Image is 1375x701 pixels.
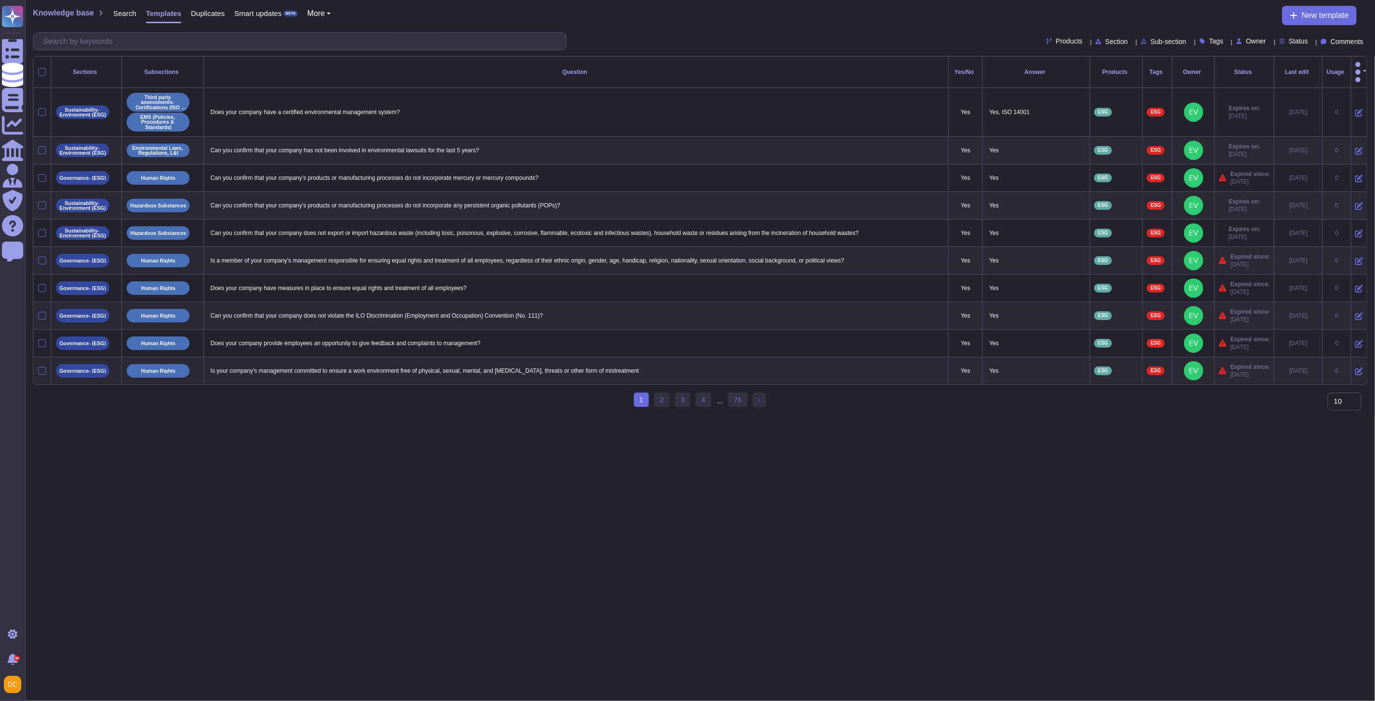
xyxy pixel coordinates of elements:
div: 0 [1327,312,1347,320]
p: Is your company's management committed to ensure a work environment free of physical, sexual, men... [208,365,944,377]
img: user [1184,141,1203,160]
p: Yes [987,337,1086,350]
p: Third party assessments- Certifications (ISO 14001-Ecovadis- CPD) [130,95,186,110]
p: Yes [952,174,979,182]
button: More [307,10,331,17]
span: Tags [1209,38,1224,44]
div: Tags [1147,69,1168,75]
span: ESG [1151,203,1161,208]
span: [DATE] [1230,288,1270,296]
p: Yes [952,284,979,292]
div: 0 [1327,367,1347,375]
p: Yes [987,282,1086,294]
div: Answer [987,69,1086,75]
p: Human Rights [141,368,176,374]
div: 0 [1327,257,1347,264]
div: 0 [1327,146,1347,154]
div: Sections [55,69,117,75]
p: Human Rights [141,341,176,346]
span: Expires on: [1229,143,1260,150]
div: [DATE] [1278,202,1318,209]
p: Sustainability- Environment (ESG) [59,228,106,238]
div: ... [717,393,723,408]
span: ESG [1098,368,1108,373]
p: Governance- (ESG) [59,175,106,181]
span: Expires on: [1229,104,1260,112]
p: Hazardous Substances [131,203,187,208]
span: ESG [1151,175,1161,180]
p: Can you confirm that your company’s products or manufacturing processes do not incorporate mercur... [208,172,944,184]
div: Last edit [1278,69,1318,75]
p: Hazardous Substances [131,231,187,236]
span: Expired since: [1230,308,1270,316]
span: More [307,10,325,17]
p: Human Rights [141,175,176,181]
img: user [1184,306,1203,325]
p: Yes [952,202,979,209]
div: BETA [283,11,297,16]
span: Expires on: [1229,225,1260,233]
p: Yes [987,144,1086,157]
p: Can you confirm that your company has not been involved in environmental lawsuits for the last 5 ... [208,144,944,157]
div: 0 [1327,229,1347,237]
div: 9+ [14,656,20,661]
img: user [1184,223,1203,243]
div: 0 [1327,108,1347,116]
div: [DATE] [1278,284,1318,292]
div: Products [1094,69,1139,75]
p: Governance- (ESG) [59,341,106,346]
p: Yes [987,172,1086,184]
div: [DATE] [1278,108,1318,116]
div: Owner [1176,69,1211,75]
span: ESG [1151,313,1161,318]
span: Sub-section [1151,38,1186,45]
span: [DATE] [1229,112,1260,120]
div: Usage [1327,69,1347,75]
img: user [1184,251,1203,270]
p: Yes [987,254,1086,267]
span: Status [1289,38,1308,44]
span: Smart updates [234,10,282,17]
span: [DATE] [1230,178,1270,186]
p: Governance- (ESG) [59,258,106,263]
p: Yes [952,367,979,375]
div: 0 [1327,202,1347,209]
img: user [1184,361,1203,380]
span: ESG [1151,341,1161,346]
p: Human Rights [141,286,176,291]
span: Expired since: [1230,280,1270,288]
a: 76 [728,393,747,407]
a: 2 [654,393,670,407]
p: Sustainability- Environment (ESG) [59,201,106,211]
span: Duplicates [191,10,225,17]
p: Human Rights [141,313,176,319]
span: Knowledge base [33,9,94,17]
p: Does your company have measures in place to ensure equal rights and treatment of all employees? [208,282,944,294]
div: Status [1219,69,1270,75]
p: Yes, ISO 14001 [987,106,1086,118]
span: [DATE] [1230,316,1270,323]
p: Yes [952,339,979,347]
span: Section [1105,38,1128,45]
p: Governance- (ESG) [59,286,106,291]
img: user [4,676,21,693]
span: Expired since: [1230,170,1270,178]
span: [DATE] [1230,261,1270,268]
span: ESG [1151,148,1161,153]
div: 0 [1327,174,1347,182]
span: [DATE] [1229,205,1260,213]
span: ESG [1098,203,1108,208]
span: ESG [1098,313,1108,318]
p: Yes [952,257,979,264]
div: Subsections [126,69,200,75]
span: Expired since: [1230,336,1270,343]
span: ESG [1151,368,1161,373]
span: ESG [1151,110,1161,115]
img: user [1184,168,1203,188]
p: Yes [987,227,1086,239]
span: ESG [1098,231,1108,235]
p: Human Rights [141,258,176,263]
div: [DATE] [1278,257,1318,264]
span: ESG [1098,148,1108,153]
p: Can you confirm that your company does not violate the ILO Discrimination (Employment and Occupat... [208,309,944,322]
